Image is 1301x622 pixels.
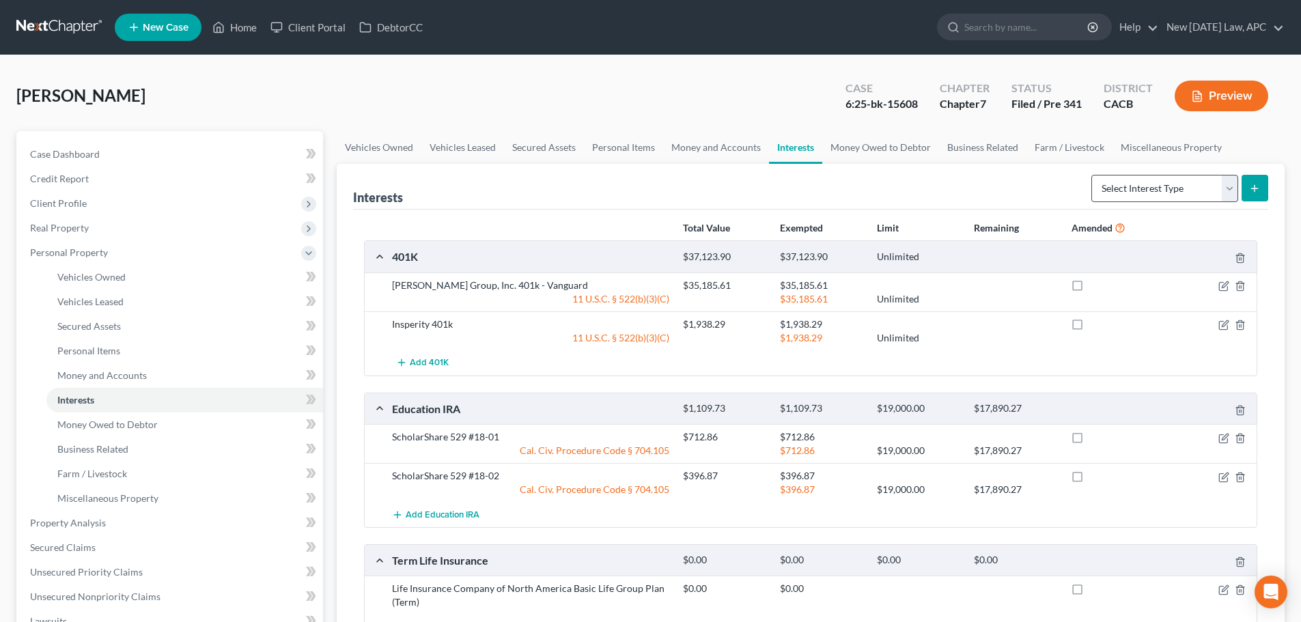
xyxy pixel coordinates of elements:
span: Farm / Livestock [57,468,127,479]
div: 11 U.S.C. § 522(b)(3)(C) [385,292,676,306]
div: $19,000.00 [870,444,967,457]
div: 401K [385,249,676,264]
div: Interests [353,189,403,206]
span: Secured Assets [57,320,121,332]
span: Client Profile [30,197,87,209]
span: Unsecured Priority Claims [30,566,143,578]
span: Personal Property [30,246,108,258]
button: Add Education IRA [392,502,479,527]
div: ScholarShare 529 #18-01 [385,430,676,444]
div: [PERSON_NAME] Group, Inc. 401k - Vanguard [385,279,676,292]
a: Property Analysis [19,511,323,535]
strong: Exempted [780,222,823,234]
a: Vehicles Leased [421,131,504,164]
span: Business Related [57,443,128,455]
div: $0.00 [967,554,1064,567]
div: Unlimited [870,292,967,306]
div: $712.86 [773,444,870,457]
a: Case Dashboard [19,142,323,167]
div: $19,000.00 [870,402,967,415]
a: Vehicles Owned [337,131,421,164]
div: $396.87 [773,469,870,483]
strong: Limit [877,222,899,234]
div: $35,185.61 [676,279,773,292]
a: Money Owed to Debtor [822,131,939,164]
div: $1,109.73 [676,402,773,415]
span: [PERSON_NAME] [16,85,145,105]
div: $1,109.73 [773,402,870,415]
div: $35,185.61 [773,279,870,292]
div: Chapter [940,96,990,112]
strong: Total Value [683,222,730,234]
div: Life Insurance Company of North America Basic Life Group Plan (Term) [385,582,676,609]
span: Miscellaneous Property [57,492,158,504]
a: DebtorCC [352,15,430,40]
span: Real Property [30,222,89,234]
span: New Case [143,23,188,33]
span: Money Owed to Debtor [57,419,158,430]
div: $396.87 [773,483,870,496]
div: Chapter [940,81,990,96]
div: $0.00 [773,582,870,595]
div: $19,000.00 [870,483,967,496]
div: $17,890.27 [967,402,1064,415]
span: Case Dashboard [30,148,100,160]
a: Interests [769,131,822,164]
strong: Amended [1072,222,1113,234]
a: Credit Report [19,167,323,191]
a: Help [1113,15,1158,40]
div: $17,890.27 [967,444,1064,457]
div: $37,123.90 [773,251,870,264]
div: Open Intercom Messenger [1255,576,1287,608]
div: ScholarShare 529 #18-02 [385,469,676,483]
a: Unsecured Priority Claims [19,560,323,584]
a: Vehicles Owned [46,265,323,289]
input: Search by name... [964,14,1089,40]
a: Client Portal [264,15,352,40]
div: $1,938.29 [773,331,870,345]
a: Farm / Livestock [1026,131,1113,164]
div: $0.00 [676,582,773,595]
div: $712.86 [773,430,870,444]
a: Secured Assets [46,314,323,339]
span: Property Analysis [30,517,106,528]
span: Unsecured Nonpriority Claims [30,591,160,602]
div: $0.00 [870,554,967,567]
strong: Remaining [974,222,1019,234]
div: Case [845,81,918,96]
div: $396.87 [676,469,773,483]
a: Business Related [939,131,1026,164]
div: 11 U.S.C. § 522(b)(3)(C) [385,331,676,345]
a: Money Owed to Debtor [46,412,323,437]
a: Money and Accounts [663,131,769,164]
div: Cal. Civ. Procedure Code § 704.105 [385,444,676,457]
a: New [DATE] Law, APC [1160,15,1284,40]
div: CACB [1104,96,1153,112]
a: Personal Items [584,131,663,164]
span: 7 [980,97,986,110]
div: $1,938.29 [676,317,773,331]
a: Interests [46,388,323,412]
span: Money and Accounts [57,369,147,381]
span: Add Education IRA [406,509,479,520]
div: Unlimited [870,331,967,345]
a: Unsecured Nonpriority Claims [19,584,323,609]
a: Miscellaneous Property [1113,131,1230,164]
a: Vehicles Leased [46,289,323,314]
span: Vehicles Owned [57,271,126,283]
span: Vehicles Leased [57,296,124,307]
a: Home [206,15,264,40]
div: Cal. Civ. Procedure Code § 704.105 [385,483,676,496]
div: Education IRA [385,401,676,416]
a: Business Related [46,437,323,462]
span: Interests [57,394,94,406]
div: $712.86 [676,430,773,444]
div: $1,938.29 [773,317,870,331]
div: District [1104,81,1153,96]
span: Personal Items [57,345,120,356]
a: Secured Claims [19,535,323,560]
div: $35,185.61 [773,292,870,306]
span: Credit Report [30,173,89,184]
div: 6:25-bk-15608 [845,96,918,112]
div: $17,890.27 [967,483,1064,496]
